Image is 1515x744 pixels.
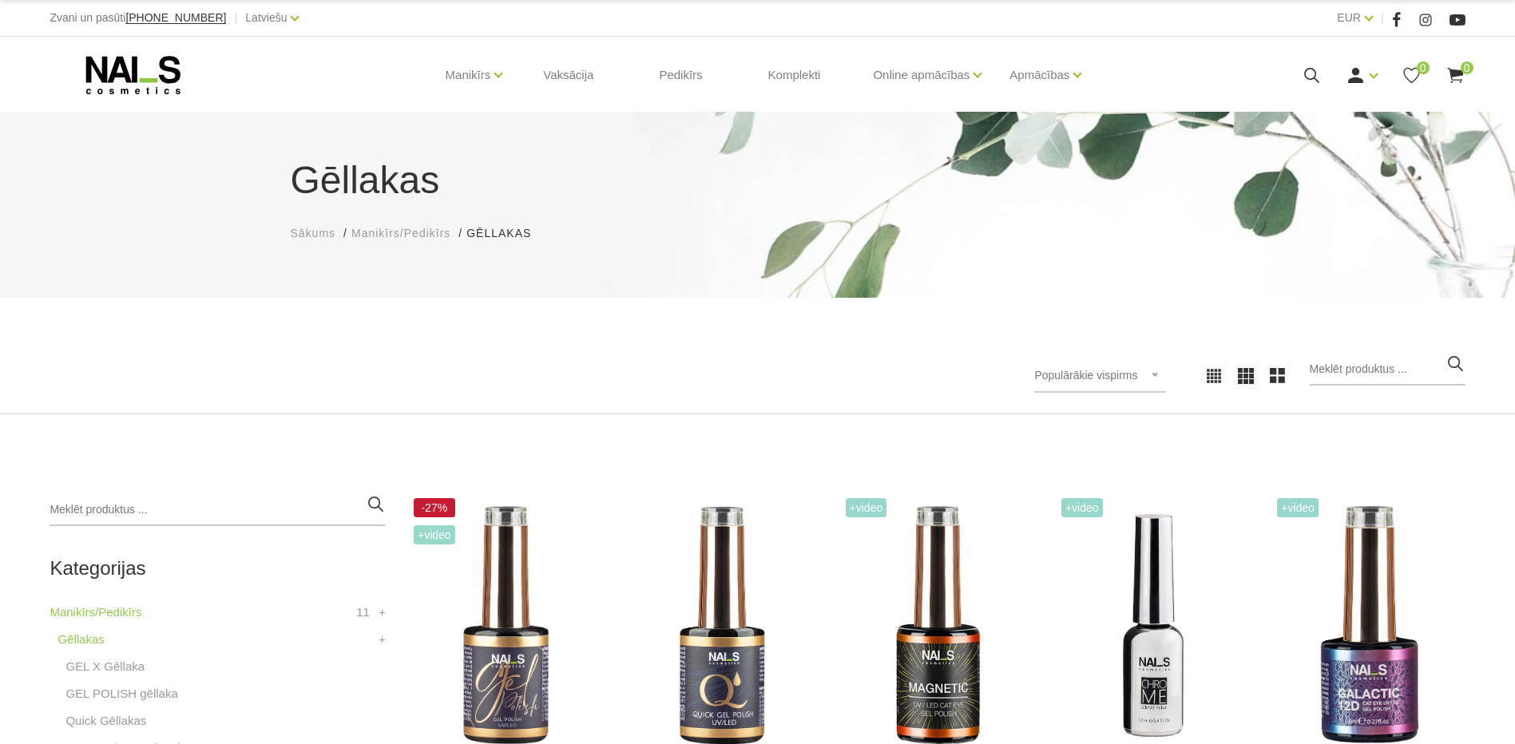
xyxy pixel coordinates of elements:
[466,225,547,242] li: Gēllakas
[1061,498,1103,517] span: +Video
[65,657,145,676] a: GEL X Gēllaka
[446,43,491,107] a: Manikīrs
[50,603,141,622] a: Manikīrs/Pedikīrs
[291,225,336,242] a: Sākums
[1277,498,1319,517] span: +Video
[125,11,226,24] span: [PHONE_NUMBER]
[1461,61,1473,74] span: 0
[1417,61,1430,74] span: 0
[1446,65,1465,85] a: 0
[1310,354,1465,386] input: Meklēt produktus ...
[756,37,834,113] a: Komplekti
[234,8,237,28] span: |
[125,12,226,24] a: [PHONE_NUMBER]
[646,37,715,113] a: Pedikīrs
[50,558,386,579] h2: Kategorijas
[873,43,970,107] a: Online apmācības
[65,684,177,703] a: GEL POLISH gēllaka
[414,525,455,544] span: +Video
[50,8,226,28] div: Zvani un pasūti
[1034,369,1137,382] span: Populārākie vispirms
[291,227,336,239] span: Sākums
[1402,65,1422,85] a: 0
[356,603,370,622] span: 11
[1337,8,1361,27] a: EUR
[530,37,606,113] a: Vaksācija
[379,630,386,649] a: +
[1009,43,1069,107] a: Apmācības
[50,494,386,526] input: Meklēt produktus ...
[351,225,450,242] a: Manikīrs/Pedikīrs
[291,152,1225,209] h1: Gēllakas
[379,603,386,622] a: +
[65,711,146,730] a: Quick Gēllakas
[414,498,455,517] span: -27%
[351,227,450,239] span: Manikīrs/Pedikīrs
[245,8,287,27] a: Latviešu
[846,498,887,517] span: +Video
[58,630,104,649] a: Gēllakas
[1381,8,1384,28] span: |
